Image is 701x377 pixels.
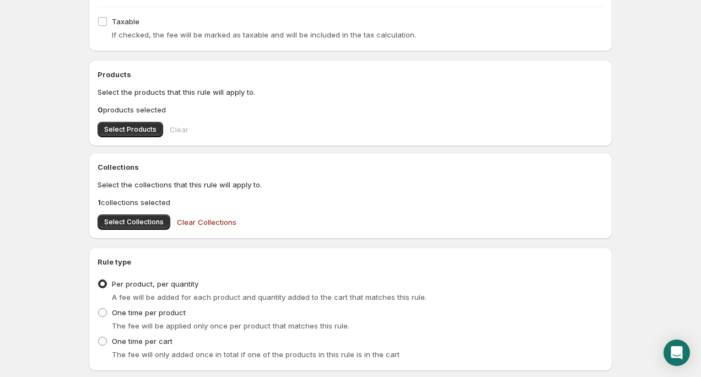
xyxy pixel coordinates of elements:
[98,197,603,208] p: collections selected
[98,198,101,207] b: 1
[112,337,172,346] span: One time per cart
[98,87,603,98] p: Select the products that this rule will apply to.
[112,350,400,359] span: The fee will only added once in total if one of the products in this rule is in the cart
[98,161,603,173] h2: Collections
[177,217,236,228] span: Clear Collections
[98,104,603,115] p: products selected
[98,256,603,267] h2: Rule type
[112,308,186,317] span: One time per product
[170,211,243,233] button: Clear Collections
[112,293,427,301] span: A fee will be added for each product and quantity added to the cart that matches this rule.
[98,69,603,80] h2: Products
[98,122,163,137] button: Select Products
[112,321,349,330] span: The fee will be applied only once per product that matches this rule.
[98,179,603,190] p: Select the collections that this rule will apply to.
[98,214,170,230] button: Select Collections
[104,218,164,227] span: Select Collections
[112,30,416,39] span: If checked, the fee will be marked as taxable and will be included in the tax calculation.
[104,125,157,134] span: Select Products
[664,340,690,366] div: Open Intercom Messenger
[112,17,139,26] span: Taxable
[112,279,198,288] span: Per product, per quantity
[98,105,103,114] b: 0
